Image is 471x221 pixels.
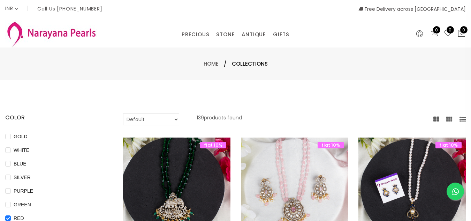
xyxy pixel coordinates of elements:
[433,26,440,34] span: 0
[204,60,219,67] a: Home
[11,160,29,168] span: BLUE
[447,26,454,34] span: 0
[460,26,468,34] span: 0
[216,29,235,40] a: STONE
[182,29,209,40] a: PRECIOUS
[430,29,439,38] a: 0
[358,6,466,13] span: Free Delivery across [GEOGRAPHIC_DATA]
[273,29,289,40] a: GIFTS
[11,201,34,208] span: GREEN
[232,60,268,68] span: Collections
[11,187,36,195] span: PURPLE
[200,142,226,148] span: flat 10%
[242,29,266,40] a: ANTIQUE
[197,113,242,125] p: 139 products found
[5,113,102,122] h4: COLOR
[11,146,32,154] span: WHITE
[318,142,344,148] span: flat 10%
[457,29,466,38] button: 0
[435,142,462,148] span: flat 10%
[224,60,227,68] span: /
[37,6,102,11] p: Call Us [PHONE_NUMBER]
[11,133,30,140] span: GOLD
[444,29,452,38] a: 0
[11,174,33,181] span: SILVER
